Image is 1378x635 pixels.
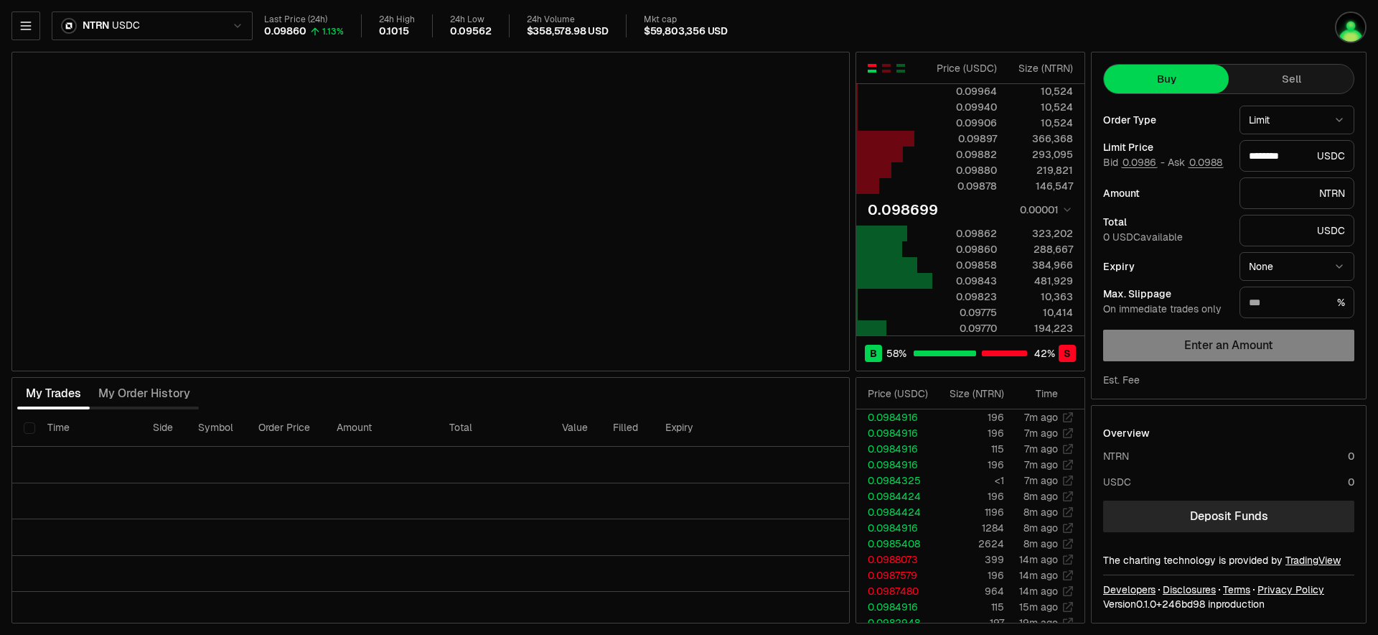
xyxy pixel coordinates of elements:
[12,52,849,371] iframe: Financial Chart
[1336,13,1365,42] img: init测试
[264,25,306,38] div: 0.09860
[933,147,997,162] div: 0.09882
[1016,386,1058,401] div: Time
[1103,583,1156,597] a: Developers
[1009,179,1073,193] div: 146,547
[1121,157,1158,168] button: 0.0986
[1009,321,1073,335] div: 194,223
[1103,142,1228,152] div: Limit Price
[1009,163,1073,177] div: 219,821
[933,242,997,256] div: 0.09860
[654,409,755,447] th: Expiry
[934,425,1005,441] td: 196
[1223,583,1250,597] a: Terms
[856,504,934,520] td: 0.0984424
[1009,274,1073,288] div: 481,929
[934,441,1005,457] td: 115
[1034,346,1055,361] span: 42 %
[264,14,344,25] div: Last Price (24h)
[1019,601,1058,613] time: 15m ago
[1103,231,1183,244] span: 0 USDC available
[1023,537,1058,550] time: 8m ago
[933,163,997,177] div: 0.09880
[36,409,141,447] th: Time
[322,26,344,37] div: 1.13%
[1239,106,1354,134] button: Limit
[1239,215,1354,246] div: USDC
[17,379,90,408] button: My Trades
[1239,177,1354,209] div: NTRN
[1103,188,1228,198] div: Amount
[141,409,187,447] th: Side
[934,536,1005,552] td: 2624
[550,409,601,447] th: Value
[1239,287,1354,318] div: %
[856,615,934,631] td: 0.0982948
[1103,157,1165,170] span: Bid -
[868,200,938,220] div: 0.098699
[1104,65,1229,93] button: Buy
[83,19,109,32] span: NTRN
[1229,65,1354,93] button: Sell
[934,504,1005,520] td: 1196
[933,116,997,130] div: 0.09906
[1285,554,1341,567] a: TradingView
[644,25,728,38] div: $59,803,356 USD
[1023,490,1058,503] time: 8m ago
[1024,442,1058,455] time: 7m ago
[1009,100,1073,114] div: 10,524
[24,422,35,434] button: Select all
[1016,201,1073,218] button: 0.00001
[856,488,934,504] td: 0.0984424
[1009,226,1073,241] div: 323,202
[933,179,997,193] div: 0.09878
[1348,475,1354,489] div: 0
[325,409,438,447] th: Amount
[866,62,878,74] button: Show Buy and Sell Orders
[870,346,877,361] span: B
[1023,522,1058,534] time: 8m ago
[1103,449,1129,463] div: NTRN
[1103,289,1228,299] div: Max. Slippage
[1103,597,1354,611] div: Version 0.1.0 + in production
[1103,115,1228,125] div: Order Type
[933,258,997,272] div: 0.09858
[1239,252,1354,281] button: None
[1009,242,1073,256] div: 288,667
[379,14,415,25] div: 24h High
[934,409,1005,425] td: 196
[1103,303,1228,316] div: On immediate trades only
[1024,427,1058,440] time: 7m ago
[62,19,75,32] img: NTRN Logo
[1162,598,1205,611] span: 246bd989c50169d2e32410e3fb1137596ab46fe1
[1024,458,1058,471] time: 7m ago
[856,552,934,567] td: 0.0988073
[1064,346,1071,361] span: S
[933,61,997,75] div: Price ( USDC )
[1103,475,1131,489] div: USDC
[1009,147,1073,162] div: 293,095
[895,62,906,74] button: Show Buy Orders Only
[1257,583,1324,597] a: Privacy Policy
[1163,583,1216,597] a: Disclosures
[933,131,997,146] div: 0.09897
[1103,261,1228,272] div: Expiry
[1024,411,1058,424] time: 7m ago
[856,457,934,473] td: 0.0984916
[1019,553,1058,566] time: 14m ago
[933,100,997,114] div: 0.09940
[1103,426,1150,440] div: Overview
[112,19,139,32] span: USDC
[1024,474,1058,487] time: 7m ago
[1019,585,1058,598] time: 14m ago
[601,409,654,447] th: Filled
[934,552,1005,567] td: 399
[1348,449,1354,463] div: 0
[856,599,934,615] td: 0.0984916
[934,583,1005,599] td: 964
[1019,569,1058,582] time: 14m ago
[933,274,997,288] div: 0.09843
[90,379,199,408] button: My Order History
[933,84,997,98] div: 0.09964
[881,62,892,74] button: Show Sell Orders Only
